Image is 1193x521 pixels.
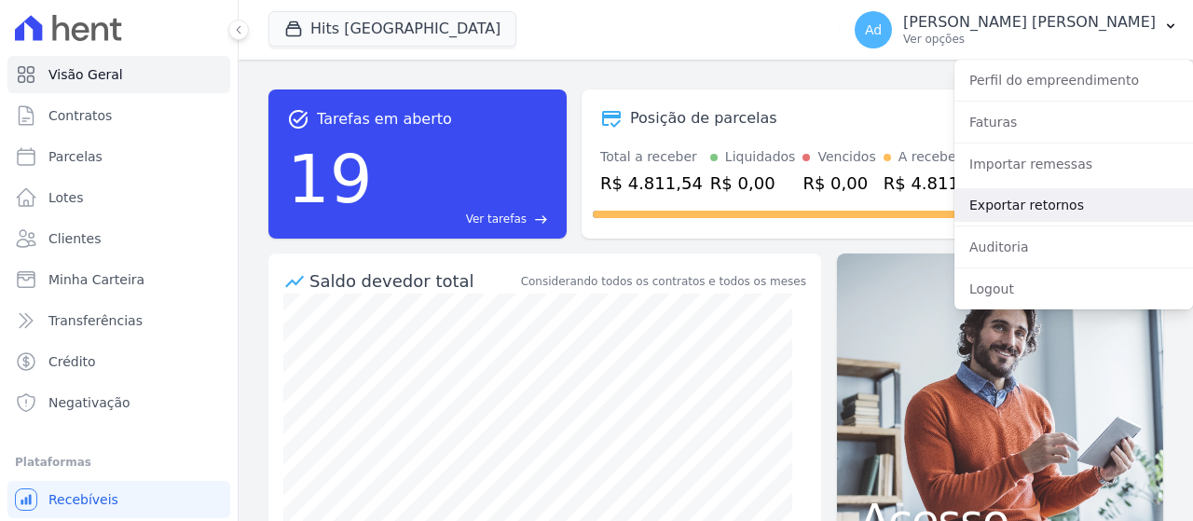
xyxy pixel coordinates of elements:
div: 19 [287,130,373,227]
div: R$ 4.811,54 [884,171,986,196]
span: east [534,213,548,226]
a: Crédito [7,343,230,380]
a: Importar remessas [954,147,1193,181]
div: R$ 0,00 [802,171,875,196]
span: Minha Carteira [48,270,144,289]
p: [PERSON_NAME] [PERSON_NAME] [903,13,1156,32]
div: Total a receber [600,147,703,167]
div: Saldo devedor total [309,268,517,294]
a: Faturas [954,105,1193,139]
span: Negativação [48,393,130,412]
p: Ver opções [903,32,1156,47]
a: Perfil do empreendimento [954,63,1193,97]
a: Lotes [7,179,230,216]
a: Logout [954,272,1193,306]
span: Ver tarefas [466,211,527,227]
span: Transferências [48,311,143,330]
span: Tarefas em aberto [317,108,452,130]
a: Recebíveis [7,481,230,518]
a: Negativação [7,384,230,421]
span: Parcelas [48,147,103,166]
div: A receber [898,147,962,167]
div: Liquidados [725,147,796,167]
a: Contratos [7,97,230,134]
div: R$ 4.811,54 [600,171,703,196]
button: Hits [GEOGRAPHIC_DATA] [268,11,516,47]
div: Plataformas [15,451,223,473]
span: Lotes [48,188,84,207]
span: Contratos [48,106,112,125]
a: Clientes [7,220,230,257]
div: Vencidos [817,147,875,167]
a: Visão Geral [7,56,230,93]
div: Considerando todos os contratos e todos os meses [521,273,806,290]
span: Recebíveis [48,490,118,509]
span: task_alt [287,108,309,130]
a: Auditoria [954,230,1193,264]
span: Clientes [48,229,101,248]
span: Crédito [48,352,96,371]
a: Exportar retornos [954,188,1193,222]
a: Parcelas [7,138,230,175]
div: R$ 0,00 [710,171,796,196]
button: Ad [PERSON_NAME] [PERSON_NAME] Ver opções [840,4,1193,56]
a: Ver tarefas east [380,211,548,227]
div: Posição de parcelas [630,107,777,130]
span: Visão Geral [48,65,123,84]
a: Minha Carteira [7,261,230,298]
span: Ad [865,23,882,36]
a: Transferências [7,302,230,339]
